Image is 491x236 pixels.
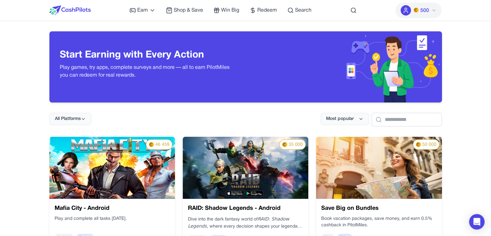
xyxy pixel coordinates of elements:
[420,7,429,15] span: 500
[129,6,156,14] a: Earn
[49,137,175,199] img: 458eefe5-aead-4420-8b58-6e94704f1244.jpg
[188,216,289,229] em: RAID: Shadow Legends
[287,6,312,14] a: Search
[289,142,303,148] span: 35 000
[469,214,485,230] div: Open Intercom Messenger
[316,137,442,199] img: 9cf9a345-9f12-4220-a22e-5522d5a13454.png
[321,113,369,125] button: Most popular
[422,142,436,148] span: 50 000
[414,7,419,13] img: PMs
[246,31,442,102] img: Header decoration
[188,204,303,213] h3: RAID: Shadow Legends - Android
[326,116,354,122] span: Most popular
[321,216,436,229] p: Book vacation packages, save money, and earn 0.5% cashback in PilotMiles.
[250,6,277,14] a: Redeem
[395,3,442,18] button: PMs500
[183,137,308,199] img: nRLw6yM7nDBu.webp
[137,6,148,14] span: Earn
[55,204,170,213] h3: Mafia City - Android
[155,142,169,148] span: 46 459
[60,64,235,79] p: Play games, try apps, complete surveys and more — all to earn PilotMiles you can redeem for real ...
[49,113,91,125] button: All Platforms
[49,5,91,15] img: CashPilots Logo
[321,204,436,213] h3: Save Big on Bundles
[166,6,203,14] a: Shop & Save
[221,6,239,14] span: Win Big
[282,142,287,147] img: PMs
[149,142,154,147] img: PMs
[174,6,203,14] span: Shop & Save
[188,216,303,230] p: Dive into the dark fantasy world of , where every decision shapes your legendary journey.
[416,142,421,147] img: PMs
[55,116,81,122] span: All Platforms
[213,6,239,14] a: Win Big
[60,49,235,61] h3: Start Earning with Every Action
[257,6,277,14] span: Redeem
[55,216,170,229] div: Play and complete all tasks [DATE].
[295,6,312,14] span: Search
